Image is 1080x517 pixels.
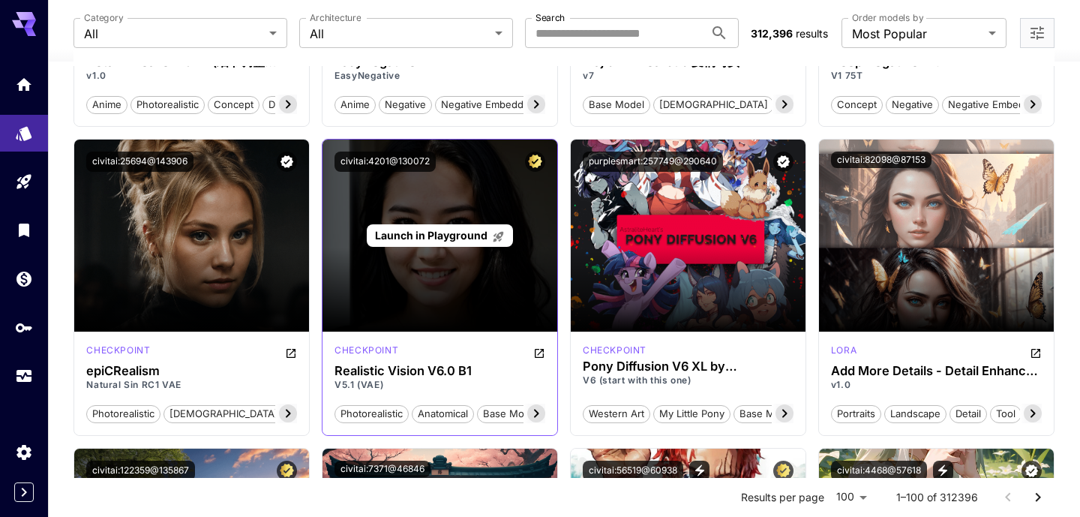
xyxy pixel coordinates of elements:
span: western art [583,407,649,422]
span: [DEMOGRAPHIC_DATA] [654,98,773,113]
span: base model [583,98,649,113]
button: Open in CivitAI [533,344,545,362]
label: Order models by [852,11,923,24]
button: anime [334,95,376,114]
span: photorealistic [131,98,204,113]
span: base model [478,407,544,422]
button: concept [831,95,883,114]
span: base model [734,407,800,422]
p: V1 75T [831,69,1042,83]
label: Architecture [310,11,361,24]
span: photorealistic [335,407,408,422]
button: detail [949,404,987,423]
button: View trigger words [933,461,953,481]
p: v1.0 [831,378,1042,392]
button: civitai:56519@60938 [583,461,683,481]
span: detailed [263,98,311,113]
button: tool [990,404,1021,423]
button: purplesmart:257749@290640 [583,152,723,172]
button: civitai:82098@87153 [831,152,931,168]
button: Certified Model – Vetted for best performance and includes a commercial license. [277,461,297,481]
p: Results per page [741,490,824,505]
div: Pony Diffusion V6 XL by PurpleSmart [583,359,793,374]
button: western art [583,404,650,423]
span: landscape [885,407,946,422]
button: base model [477,404,544,423]
button: anime [86,95,127,114]
button: detailed [262,95,312,114]
div: SD 1.5 [831,344,856,362]
div: Pony [583,344,646,357]
p: Natural Sin RC1 VAE [86,378,297,392]
p: EasyNegative [334,69,545,83]
p: V6 (start with this one) [583,374,793,387]
span: tool [991,407,1021,422]
span: All [310,25,489,43]
button: negative [886,95,939,114]
div: Usage [15,367,33,386]
p: 1–100 of 312396 [896,490,978,505]
button: civitai:122359@135867 [86,461,195,481]
p: v1.0 [86,69,297,83]
div: API Keys [15,318,33,337]
button: photorealistic [130,95,205,114]
button: Open more filters [1028,24,1046,43]
span: 312,396 [751,27,793,40]
button: [DEMOGRAPHIC_DATA] [163,404,284,423]
span: concept [208,98,259,113]
button: Open in CivitAI [285,344,297,362]
span: negative embedding [943,98,1050,113]
span: Launch in Playground [375,229,487,242]
button: Go to next page [1023,482,1053,512]
span: negative embedding [436,98,543,113]
button: landscape [884,404,946,423]
p: checkpoint [583,344,646,357]
button: civitai:4468@57618 [831,461,927,481]
button: civitai:4201@130072 [334,152,436,172]
div: Home [15,75,33,94]
button: negative [379,95,432,114]
span: my little pony [654,407,730,422]
label: Category [84,11,124,24]
button: base model [733,404,801,423]
div: Playground [15,173,33,191]
div: 100 [830,486,872,508]
button: anatomical [412,404,474,423]
label: Search [535,11,565,24]
a: Launch in Playground [367,224,513,248]
span: concept [832,98,882,113]
div: Models [15,121,33,140]
span: anime [335,98,375,113]
span: portraits [832,407,880,422]
button: civitai:7371@46846 [334,461,430,477]
p: checkpoint [86,344,150,357]
button: Expand sidebar [14,482,34,502]
span: Most Popular [852,25,982,43]
button: portraits [831,404,881,423]
button: negative embedding [942,95,1051,114]
span: negative [886,98,938,113]
span: negative [379,98,431,113]
button: Open in CivitAI [1030,344,1042,362]
button: negative embedding [435,95,544,114]
button: base model [583,95,650,114]
button: my little pony [653,404,730,423]
button: civitai:25694@143906 [86,152,193,172]
span: results [796,27,828,40]
button: Certified Model – Vetted for best performance and includes a commercial license. [773,461,793,481]
p: v7 [583,69,793,83]
h3: Add More Details - Detail Enhancer / Tweaker (细节调整) LoRA [831,364,1042,378]
div: SD 1.5 [334,344,398,362]
span: [DEMOGRAPHIC_DATA] [164,407,283,422]
div: Wallet [15,269,33,288]
button: Certified Model – Vetted for best performance and includes a commercial license. [525,152,545,172]
button: photorealistic [334,404,409,423]
button: Verified working [277,152,297,172]
h3: epiCRealism [86,364,297,378]
button: photorealistic [86,404,160,423]
button: Verified working [773,152,793,172]
span: All [84,25,263,43]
